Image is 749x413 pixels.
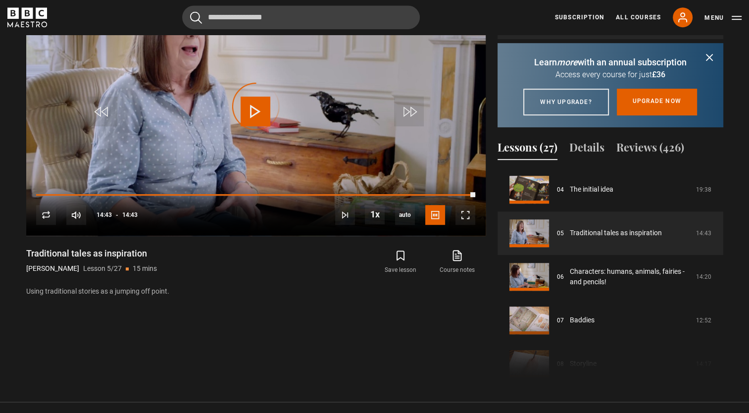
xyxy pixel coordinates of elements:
[26,263,79,274] p: [PERSON_NAME]
[616,13,661,22] a: All Courses
[190,11,202,24] button: Submit the search query
[523,89,608,115] a: Why upgrade?
[617,89,697,115] a: Upgrade now
[26,248,157,259] h1: Traditional tales as inspiration
[616,139,684,160] button: Reviews (426)
[83,263,122,274] p: Lesson 5/27
[570,228,662,238] a: Traditional tales as inspiration
[425,205,445,225] button: Captions
[557,57,578,67] i: more
[97,206,112,224] span: 14:43
[570,315,595,325] a: Baddies
[116,211,118,218] span: -
[395,205,415,225] div: Current quality: 720p
[455,205,475,225] button: Fullscreen
[365,205,385,224] button: Playback Rate
[36,194,475,196] div: Progress Bar
[704,13,742,23] button: Toggle navigation
[26,286,486,297] p: Using traditional stories as a jumping off point.
[509,55,711,69] p: Learn with an annual subscription
[122,206,138,224] span: 14:43
[652,70,665,79] span: £36
[36,205,56,225] button: Replay
[555,13,604,22] a: Subscription
[66,205,86,225] button: Mute
[372,248,429,276] button: Save lesson
[7,7,47,27] svg: BBC Maestro
[133,263,157,274] p: 15 mins
[498,139,557,160] button: Lessons (27)
[509,69,711,81] p: Access every course for just
[335,205,355,225] button: Next Lesson
[395,205,415,225] span: auto
[570,266,690,287] a: Characters: humans, animals, fairies - and pencils!
[429,248,485,276] a: Course notes
[569,139,604,160] button: Details
[570,184,613,195] a: The initial idea
[182,5,420,29] input: Search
